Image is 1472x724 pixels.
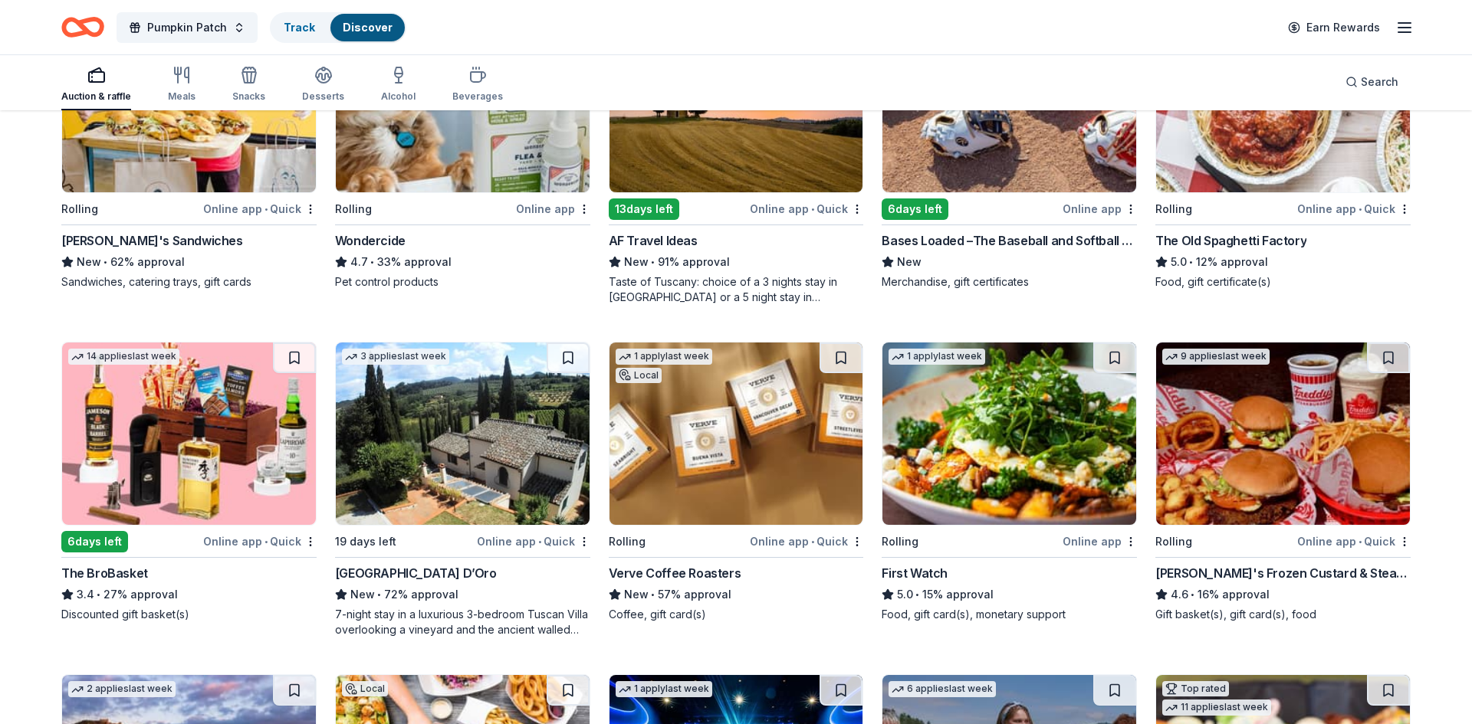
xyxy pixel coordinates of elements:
[232,90,265,103] div: Snacks
[452,90,503,103] div: Beverages
[624,585,649,604] span: New
[1155,585,1411,604] div: 16% approval
[1155,607,1411,622] div: Gift basket(s), gift card(s), food
[1191,588,1195,601] span: •
[335,532,396,551] div: 19 days left
[1333,67,1411,97] button: Search
[1063,199,1137,218] div: Online app
[916,588,920,601] span: •
[335,274,590,290] div: Pet control products
[264,536,268,548] span: •
[609,342,863,525] img: Image for Verve Coffee Roasters
[1359,203,1362,215] span: •
[342,349,449,365] div: 3 applies last week
[882,585,1137,604] div: 15% approval
[609,564,741,582] div: Verve Coffee Roasters
[1162,699,1271,716] div: 11 applies last week
[609,253,864,271] div: 91% approval
[336,342,590,525] img: Image for Villa Sogni D’Oro
[335,342,590,637] a: Image for Villa Sogni D’Oro3 applieslast week19 days leftOnline app•Quick[GEOGRAPHIC_DATA] D’OroN...
[61,564,148,582] div: The BroBasket
[381,60,416,110] button: Alcohol
[343,21,393,34] a: Discover
[1190,256,1194,268] span: •
[882,198,948,220] div: 6 days left
[1359,536,1362,548] span: •
[203,199,317,218] div: Online app Quick
[350,585,375,604] span: New
[61,200,98,218] div: Rolling
[168,90,195,103] div: Meals
[232,60,265,110] button: Snacks
[302,90,344,103] div: Desserts
[616,349,712,365] div: 1 apply last week
[1155,274,1411,290] div: Food, gift certificate(s)
[103,256,107,268] span: •
[61,90,131,103] div: Auction & raffle
[61,9,317,290] a: Image for Ike's Sandwiches4 applieslast weekRollingOnline app•Quick[PERSON_NAME]'s SandwichesNew•...
[609,231,698,250] div: AF Travel Ideas
[1162,681,1229,696] div: Top rated
[609,585,864,604] div: 57% approval
[61,531,128,552] div: 6 days left
[61,274,317,290] div: Sandwiches, catering trays, gift cards
[147,18,227,37] span: Pumpkin Patch
[811,536,814,548] span: •
[882,9,1137,290] a: Image for Bases Loaded –The Baseball and Softball Superstore2 applieslast weekLocal6days leftOnli...
[168,60,195,110] button: Meals
[77,585,94,604] span: 3.4
[1297,199,1411,218] div: Online app Quick
[651,256,655,268] span: •
[1155,9,1411,290] a: Image for The Old Spaghetti Factory1 applylast weekRollingOnline app•QuickThe Old Spaghetti Facto...
[750,532,863,551] div: Online app Quick
[1162,349,1270,365] div: 9 applies last week
[1279,14,1389,41] a: Earn Rewards
[61,60,131,110] button: Auction & raffle
[61,607,317,622] div: Discounted gift basket(s)
[1156,342,1410,525] img: Image for Freddy's Frozen Custard & Steakburgers
[264,203,268,215] span: •
[335,9,590,290] a: Image for Wondercide3 applieslast weekRollingOnline appWondercide4.7•33% approvalPet control prod...
[609,342,864,622] a: Image for Verve Coffee Roasters1 applylast weekLocalRollingOnline app•QuickVerve Coffee RoastersN...
[609,607,864,622] div: Coffee, gift card(s)
[1155,342,1411,622] a: Image for Freddy's Frozen Custard & Steakburgers9 applieslast weekRollingOnline app•Quick[PERSON_...
[1155,532,1192,551] div: Rolling
[811,203,814,215] span: •
[97,588,100,601] span: •
[381,90,416,103] div: Alcohol
[1297,532,1411,551] div: Online app Quick
[1171,585,1188,604] span: 4.6
[68,349,179,365] div: 14 applies last week
[284,21,315,34] a: Track
[1155,200,1192,218] div: Rolling
[77,253,101,271] span: New
[270,12,406,43] button: TrackDiscover
[1171,253,1187,271] span: 5.0
[750,199,863,218] div: Online app Quick
[1155,253,1411,271] div: 12% approval
[68,681,176,697] div: 2 applies last week
[882,231,1137,250] div: Bases Loaded –The Baseball and Softball Superstore
[302,60,344,110] button: Desserts
[370,256,374,268] span: •
[538,536,541,548] span: •
[61,231,243,250] div: [PERSON_NAME]'s Sandwiches
[882,274,1137,290] div: Merchandise, gift certificates
[889,681,996,697] div: 6 applies last week
[897,585,913,604] span: 5.0
[377,588,381,601] span: •
[335,585,590,604] div: 72% approval
[335,200,372,218] div: Rolling
[609,9,864,305] a: Image for AF Travel Ideas17 applieslast week13days leftOnline app•QuickAF Travel IdeasNew•91% app...
[616,368,662,383] div: Local
[609,198,679,220] div: 13 days left
[651,588,655,601] span: •
[117,12,258,43] button: Pumpkin Patch
[1063,532,1137,551] div: Online app
[335,253,590,271] div: 33% approval
[889,349,985,365] div: 1 apply last week
[61,9,104,45] a: Home
[335,607,590,637] div: 7-night stay in a luxurious 3-bedroom Tuscan Villa overlooking a vineyard and the ancient walled ...
[335,564,497,582] div: [GEOGRAPHIC_DATA] D’Oro
[882,564,948,582] div: First Watch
